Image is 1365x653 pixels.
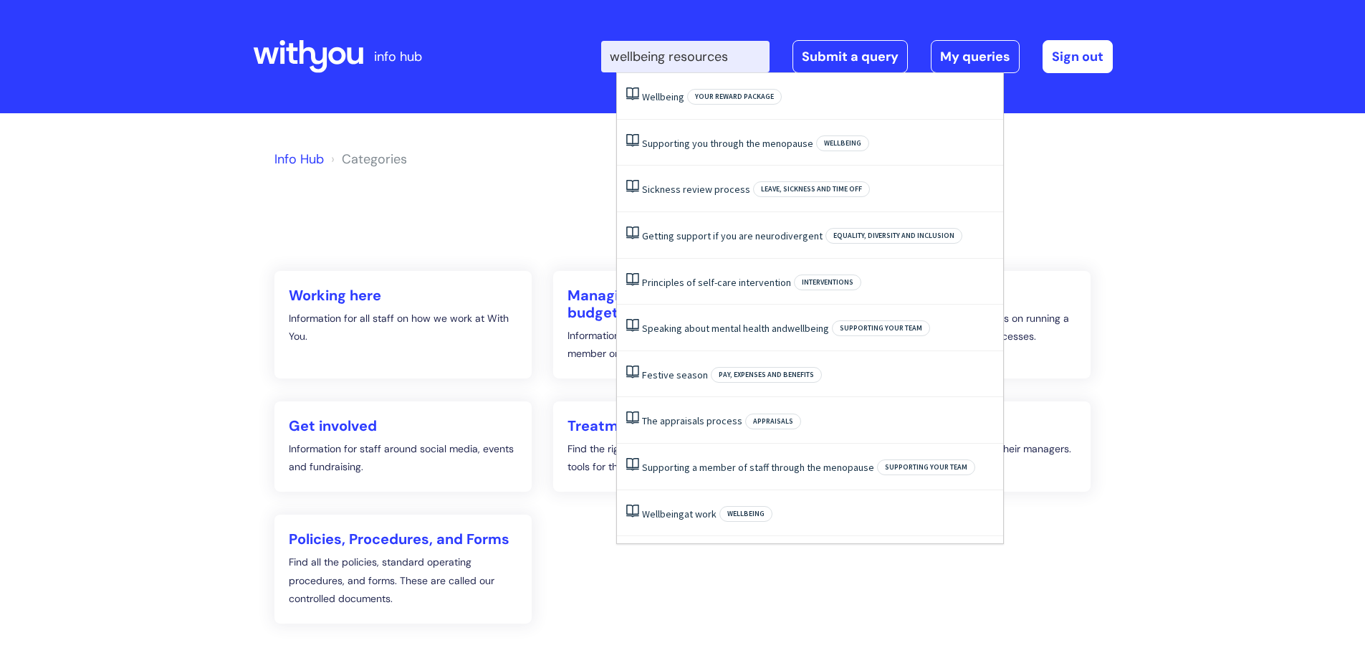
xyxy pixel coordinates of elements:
[274,151,324,168] a: Info Hub
[687,89,782,105] span: Your reward package
[642,90,684,103] a: Wellbeing
[274,271,532,378] a: Working here Information for all staff on how we work at With You.
[601,40,1113,73] div: | -
[719,506,772,522] span: Wellbeing
[374,45,422,68] p: info hub
[642,507,717,520] a: Wellbeingat work
[642,229,823,242] a: Getting support if you are neurodivergent
[711,367,822,383] span: Pay, expenses and benefits
[553,401,811,492] a: Treatment Pathways library Find the right programmes, interventions and tools for the client you'...
[601,41,770,72] input: Search
[274,515,532,624] a: Policies, Procedures, and Forms Find all the policies, standard operating procedures, and forms. ...
[1043,40,1113,73] a: Sign out
[642,461,874,474] a: Supporting a member of staff through the menopause
[642,507,684,520] span: Wellbeing
[274,194,1091,220] h2: Categories
[567,440,797,476] p: Find the right programmes, interventions and tools for the client you're working with.
[289,310,518,345] p: Information for all staff on how we work at With You.
[931,40,1020,73] a: My queries
[567,327,797,363] p: Information for anyone managing another staff member or team, building or budget.
[642,183,750,196] a: Sickness review process
[289,287,518,304] h2: Working here
[642,322,829,335] a: Speaking about mental health andwellbeing
[274,401,532,492] a: Get involved Information for staff around social media, events and fundraising.
[642,368,708,381] a: Festive season
[825,228,962,244] span: Equality, Diversity and Inclusion
[787,322,829,335] span: wellbeing
[289,417,518,434] h2: Get involved
[832,320,930,336] span: Supporting your team
[642,414,742,427] a: The appraisals process
[753,181,870,197] span: Leave, sickness and time off
[792,40,908,73] a: Submit a query
[642,137,813,150] a: Supporting you through the menopause
[289,553,518,608] p: Find all the policies, standard operating procedures, and forms. These are called our controlled ...
[289,530,518,548] h2: Policies, Procedures, and Forms
[289,440,518,476] p: Information for staff around social media, events and fundraising.
[794,275,861,290] span: Interventions
[567,417,797,434] h2: Treatment Pathways library
[642,276,791,289] a: Principles of self-care intervention
[877,459,975,475] span: Supporting your team
[327,148,407,171] li: Solution home
[745,414,801,429] span: Appraisals
[816,135,869,151] span: Wellbeing
[567,287,797,321] h2: Managing a team, building or budget
[553,271,811,378] a: Managing a team, building or budget Information for anyone managing another staff member or team,...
